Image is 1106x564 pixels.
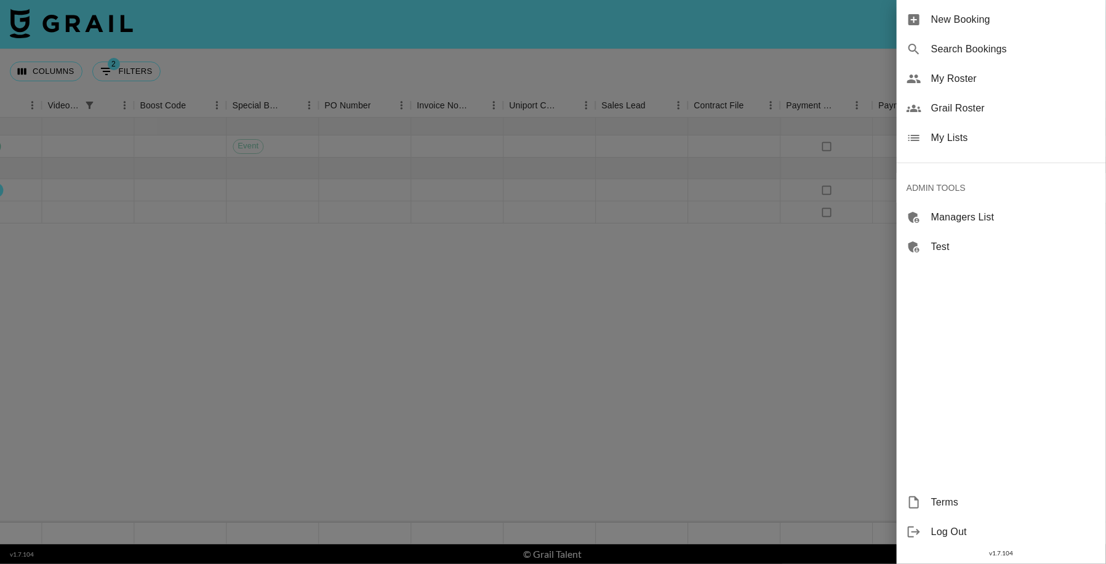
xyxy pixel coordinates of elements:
span: My Roster [931,71,1096,86]
div: v 1.7.104 [897,547,1106,560]
span: New Booking [931,12,1096,27]
div: Test [897,232,1106,262]
span: Managers List [931,210,1096,225]
div: Managers List [897,203,1106,232]
div: ADMIN TOOLS [897,173,1106,203]
span: My Lists [931,131,1096,145]
div: Search Bookings [897,34,1106,64]
span: Search Bookings [931,42,1096,57]
span: Test [931,240,1096,254]
div: Grail Roster [897,94,1106,123]
div: My Lists [897,123,1106,153]
div: Terms [897,488,1106,517]
span: Log Out [931,525,1096,539]
div: Log Out [897,517,1106,547]
span: Grail Roster [931,101,1096,116]
div: My Roster [897,64,1106,94]
span: Terms [931,495,1096,510]
div: New Booking [897,5,1106,34]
